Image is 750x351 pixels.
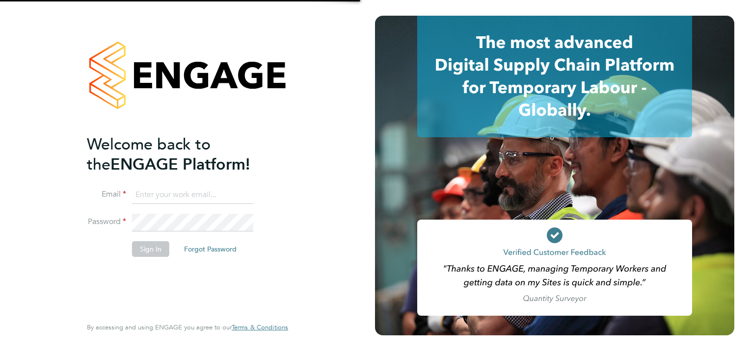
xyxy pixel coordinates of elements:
[132,241,169,257] button: Sign In
[87,135,211,174] span: Welcome back to the
[87,323,288,331] span: By accessing and using ENGAGE you agree to our
[87,134,278,175] h2: ENGAGE Platform!
[132,186,253,204] input: Enter your work email...
[176,241,244,257] button: Forgot Password
[87,189,126,200] label: Email
[232,324,288,331] a: Terms & Conditions
[232,323,288,331] span: Terms & Conditions
[87,217,126,227] label: Password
